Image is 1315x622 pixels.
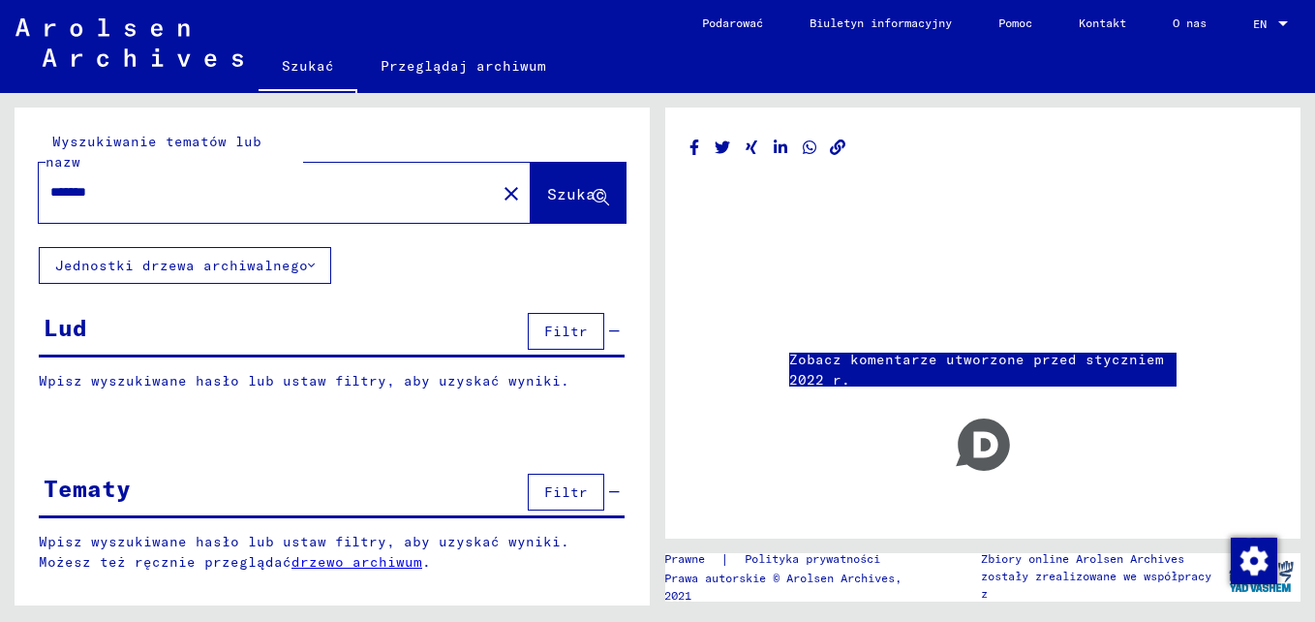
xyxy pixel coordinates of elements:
span: Szukać [547,184,605,203]
p: Zbiory online Arolsen Archives [981,550,1221,568]
font: | [720,549,729,570]
div: Tematy [44,471,131,506]
font: Jednostki drzewa archiwalnego [55,257,308,274]
button: Udostępnij na WhatsApp [800,136,820,160]
button: Kopiuj link [828,136,848,160]
a: Przeglądaj archiwum [357,43,569,89]
span: Filtr [544,323,588,340]
p: zostały zrealizowane we współpracy z [981,568,1221,603]
button: Udostępnij na LinkedIn [771,136,791,160]
button: Jednostki drzewa archiwalnego [39,247,331,284]
button: Filtr [528,313,604,350]
a: Zobacz komentarze utworzone przed styczniem 2022 r. [789,350,1177,390]
button: Filtr [528,474,604,511]
span: Filtr [544,483,588,501]
span: EN [1253,17,1274,31]
button: Udostępnij na Facebooku [685,136,705,160]
img: Arolsen_neg.svg [15,18,243,67]
p: Prawa autorskie © Arolsen Archives, 2021 [664,570,903,605]
p: Wpisz wyszukiwane hasło lub ustaw filtry, aby uzyskać wyniki. [39,371,625,391]
a: Szukać [259,43,357,93]
img: Zmienianie zgody [1231,538,1277,584]
p: Wpisz wyszukiwane hasło lub ustaw filtry, aby uzyskać wyniki. Możesz też ręcznie przeglądać . [39,532,626,573]
mat-icon: close [500,182,523,205]
a: Prawne [664,549,720,570]
button: Jasny [492,173,531,212]
a: Polityka prywatności [729,549,903,570]
button: Szukać [531,163,626,223]
button: Udostępnij na Twitterze [713,136,733,160]
img: yv_logo.png [1225,552,1298,601]
mat-label: Wyszukiwanie tematów lub nazw [46,133,261,171]
button: Udostępnij na Xing [742,136,762,160]
a: drzewo archiwum [291,553,422,571]
div: Lud [44,310,87,345]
